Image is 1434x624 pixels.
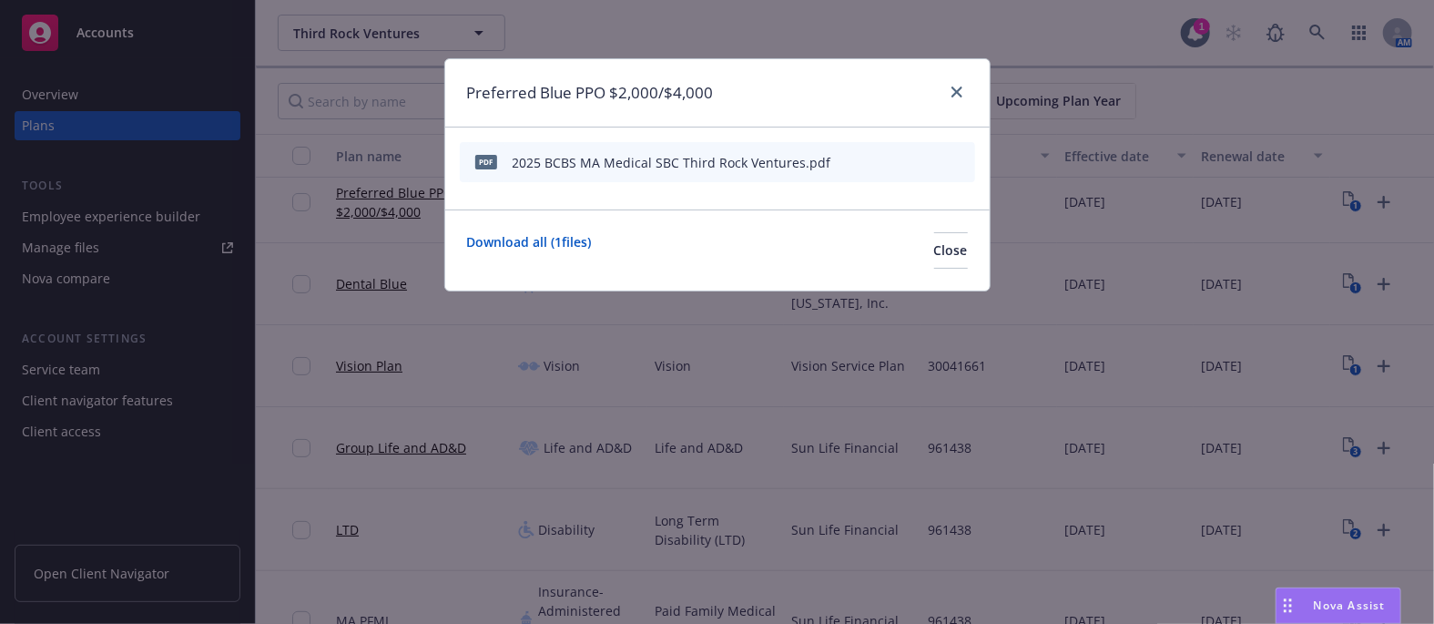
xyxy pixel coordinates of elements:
div: Drag to move [1276,588,1299,623]
button: Nova Assist [1276,588,1401,624]
button: download file [893,153,908,172]
button: Close [934,232,968,269]
a: Download all ( 1 files) [467,232,592,269]
a: close [946,81,968,103]
h1: Preferred Blue PPO $2,000/$4,000 [467,81,714,105]
span: Close [934,241,968,259]
div: 2025 BCBS MA Medical SBC Third Rock Ventures.pdf [513,153,831,172]
button: preview file [922,153,939,172]
span: Nova Assist [1314,598,1386,613]
span: pdf [475,155,497,169]
button: archive file [953,153,968,172]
